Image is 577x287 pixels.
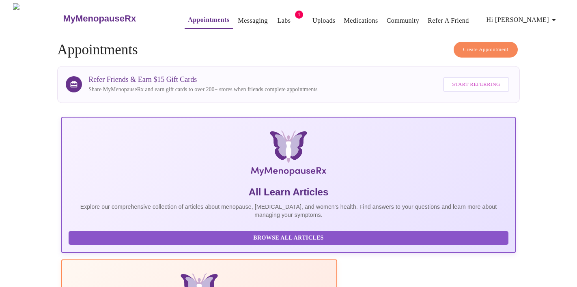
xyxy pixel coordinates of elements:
[387,15,420,26] a: Community
[341,13,381,29] button: Medications
[452,80,500,89] span: Start Referring
[69,234,510,241] a: Browse All Articles
[63,13,136,24] h3: MyMenopauseRx
[188,14,229,26] a: Appointments
[69,203,508,219] p: Explore our comprehensive collection of articles about menopause, [MEDICAL_DATA], and women's hea...
[309,13,339,29] button: Uploads
[344,15,378,26] a: Medications
[441,73,511,96] a: Start Referring
[271,13,297,29] button: Labs
[295,11,303,19] span: 1
[185,12,233,29] button: Appointments
[463,45,508,54] span: Create Appointment
[454,42,518,58] button: Create Appointment
[137,131,440,179] img: MyMenopauseRx Logo
[77,233,500,243] span: Browse All Articles
[483,12,562,28] button: Hi [PERSON_NAME]
[69,186,508,199] h5: All Learn Articles
[57,42,519,58] h4: Appointments
[312,15,336,26] a: Uploads
[88,75,317,84] h3: Refer Friends & Earn $15 Gift Cards
[69,231,508,245] button: Browse All Articles
[235,13,271,29] button: Messaging
[62,4,168,33] a: MyMenopauseRx
[88,86,317,94] p: Share MyMenopauseRx and earn gift cards to over 200+ stores when friends complete appointments
[428,15,469,26] a: Refer a Friend
[278,15,291,26] a: Labs
[443,77,509,92] button: Start Referring
[487,14,559,26] span: Hi [PERSON_NAME]
[238,15,268,26] a: Messaging
[383,13,423,29] button: Community
[13,3,62,34] img: MyMenopauseRx Logo
[424,13,472,29] button: Refer a Friend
